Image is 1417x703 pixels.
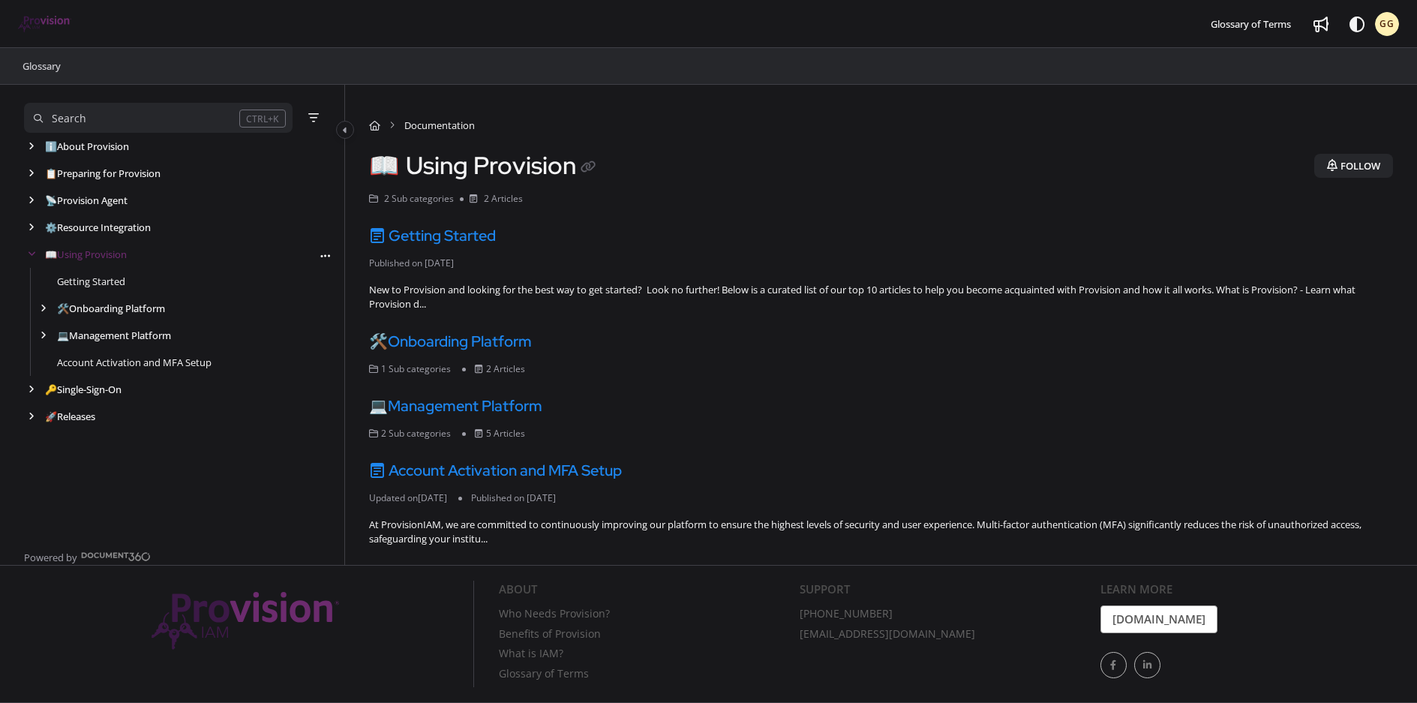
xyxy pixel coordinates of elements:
[24,410,39,424] div: arrow
[57,329,69,342] span: 💻
[499,605,788,626] a: Who Needs Provision?
[36,302,51,316] div: arrow
[800,626,1089,646] a: [EMAIL_ADDRESS][DOMAIN_NAME]
[45,220,151,235] a: Resource Integration
[1314,154,1393,178] button: Follow
[24,103,293,133] button: Search
[369,118,380,133] a: Home
[45,221,57,234] span: ⚙️
[369,226,496,245] a: Getting Started
[45,248,57,261] span: 📖
[24,194,39,208] div: arrow
[369,518,1393,547] div: At ProvisionIAM, we are committed to continuously improving our platform to ensure the highest le...
[45,193,128,208] a: Provision Agent
[462,362,536,376] li: 2 Articles
[1375,12,1399,36] button: GG
[18,16,71,33] a: Project logo
[24,547,151,565] a: Powered by Document360 - opens in a new tab
[239,110,286,128] div: CTRL+K
[24,167,39,181] div: arrow
[21,57,62,75] a: Glossary
[404,118,475,133] span: Documentation
[45,410,57,423] span: 🚀
[460,192,523,206] li: 2 Articles
[57,301,165,316] a: Onboarding Platform
[336,121,354,139] button: Category toggle
[576,156,600,180] button: Copy link of Using Provision
[800,605,1089,626] a: [PHONE_NUMBER]
[24,140,39,154] div: arrow
[57,328,171,343] a: Management Platform
[369,149,400,182] span: 📖
[24,383,39,397] div: arrow
[499,665,788,686] a: Glossary of Terms
[1309,12,1333,36] a: Whats new
[1345,12,1369,36] button: Theme options
[45,166,161,181] a: Preparing for Provision
[45,409,95,424] a: Releases
[317,246,332,263] div: More options
[800,581,1089,605] div: Support
[317,248,332,263] button: Article more options
[369,396,388,416] span: 💻
[1211,17,1291,31] span: Glossary of Terms
[52,110,86,127] div: Search
[24,221,39,235] div: arrow
[24,248,39,262] div: arrow
[81,552,151,561] img: Document360
[45,167,57,180] span: 📋
[45,139,129,154] a: About Provision
[499,645,788,665] a: What is IAM?
[369,491,458,505] li: Updated on [DATE]
[369,332,388,351] span: 🛠️
[57,302,69,315] span: 🛠️
[499,626,788,646] a: Benefits of Provision
[45,247,127,262] a: Using Provision
[36,329,51,343] div: arrow
[369,151,600,180] h1: Using Provision
[45,140,57,153] span: ℹ️
[369,427,462,440] li: 2 Sub categories
[369,461,622,480] a: Account Activation and MFA Setup
[369,283,1393,312] div: New to Provision and looking for the best way to get started? Look no further! Below is a curated...
[369,396,542,416] a: 💻Management Platform
[369,362,462,376] li: 1 Sub categories
[45,194,57,207] span: 📡
[45,383,57,396] span: 🔑
[458,491,567,505] li: Published on [DATE]
[57,274,125,289] a: Getting Started
[152,592,339,650] img: Provision IAM Onboarding Platform
[18,16,71,32] img: brand logo
[499,581,788,605] div: About
[45,382,122,397] a: Single-Sign-On
[369,257,465,270] li: Published on [DATE]
[1100,581,1390,605] div: Learn More
[305,109,323,127] button: Filter
[57,355,212,370] a: Account Activation and MFA Setup
[1379,17,1394,32] span: GG
[1100,605,1217,633] a: [DOMAIN_NAME]
[24,550,77,565] span: Powered by
[369,192,460,206] li: 2 Sub categories
[462,427,536,440] li: 5 Articles
[369,332,532,351] a: 🛠️Onboarding Platform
